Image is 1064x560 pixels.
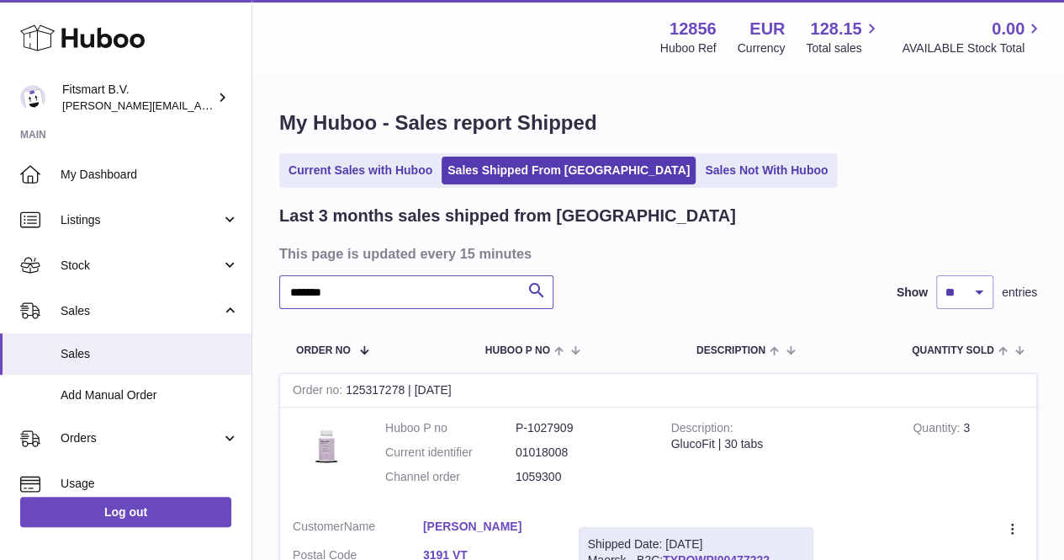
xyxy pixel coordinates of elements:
[385,469,516,485] dt: Channel order
[280,374,1036,408] div: 125317278 | [DATE]
[516,469,646,485] dd: 1059300
[279,205,736,227] h2: Last 3 months sales shipped from [GEOGRAPHIC_DATA]
[61,212,221,228] span: Listings
[61,258,221,274] span: Stock
[296,345,351,356] span: Order No
[283,157,438,184] a: Current Sales with Huboo
[293,420,360,471] img: 1736787785.png
[516,445,646,461] dd: 01018008
[279,244,1033,263] h3: This page is updated every 15 minutes
[61,303,221,319] span: Sales
[696,345,765,356] span: Description
[749,18,785,40] strong: EUR
[293,383,346,401] strong: Order no
[385,445,516,461] dt: Current identifier
[670,18,717,40] strong: 12856
[806,40,881,56] span: Total sales
[671,436,888,452] div: GlucoFit | 30 tabs
[810,18,861,40] span: 128.15
[485,345,550,356] span: Huboo P no
[671,421,733,439] strong: Description
[20,85,45,110] img: jonathan@leaderoo.com
[902,18,1044,56] a: 0.00 AVAILABLE Stock Total
[61,430,221,446] span: Orders
[1002,285,1037,301] span: entries
[293,519,423,539] dt: Name
[423,519,553,535] a: [PERSON_NAME]
[385,420,516,436] dt: Huboo P no
[61,346,239,362] span: Sales
[699,157,834,184] a: Sales Not With Huboo
[992,18,1024,40] span: 0.00
[293,520,344,533] span: Customer
[806,18,881,56] a: 128.15 Total sales
[516,420,646,436] dd: P-1027909
[442,157,696,184] a: Sales Shipped From [GEOGRAPHIC_DATA]
[62,82,214,114] div: Fitsmart B.V.
[61,167,239,183] span: My Dashboard
[912,345,994,356] span: Quantity Sold
[61,387,239,403] span: Add Manual Order
[660,40,717,56] div: Huboo Ref
[588,536,804,552] div: Shipped Date: [DATE]
[61,476,239,492] span: Usage
[900,408,1036,506] td: 3
[902,40,1044,56] span: AVAILABLE Stock Total
[62,99,337,112] span: [PERSON_NAME][EMAIL_ADDRESS][DOMAIN_NAME]
[897,285,928,301] label: Show
[20,497,231,527] a: Log out
[738,40,786,56] div: Currency
[279,109,1037,136] h1: My Huboo - Sales report Shipped
[913,421,963,439] strong: Quantity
